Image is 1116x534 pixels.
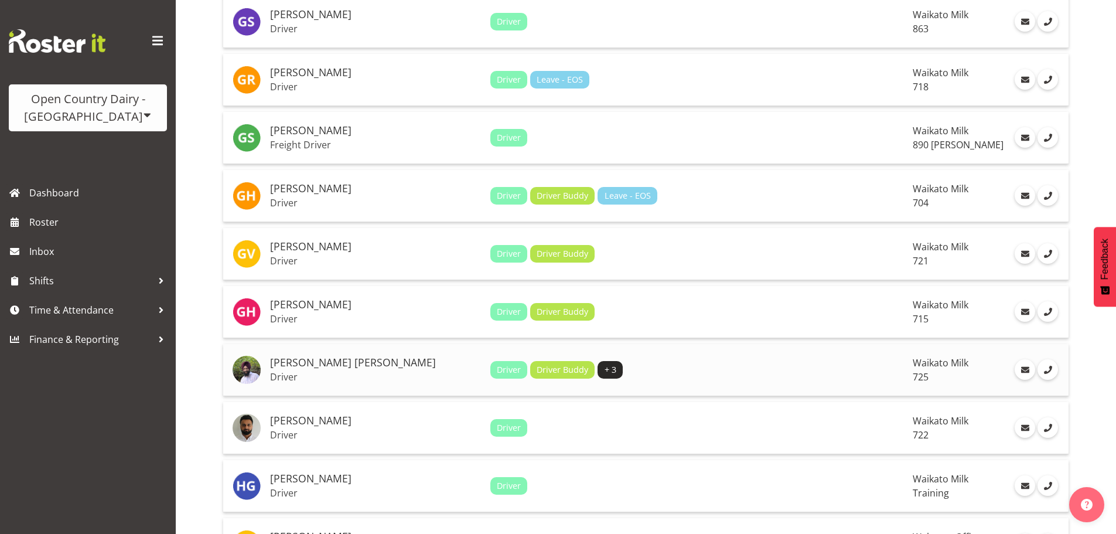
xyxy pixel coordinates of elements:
[270,255,481,267] p: Driver
[270,299,481,311] h5: [PERSON_NAME]
[233,8,261,36] img: glyn-spiller11250.jpg
[233,66,261,94] img: graeme-raupi8183.jpg
[270,357,481,369] h5: [PERSON_NAME] [PERSON_NAME]
[537,73,583,86] span: Leave - EOS
[497,363,521,376] span: Driver
[1015,185,1035,206] a: Email Employee
[913,414,968,427] span: Waikato Milk
[1037,301,1058,322] a: Call Employee
[913,240,968,253] span: Waikato Milk
[270,487,481,499] p: Driver
[29,243,170,260] span: Inbox
[913,428,929,441] span: 722
[9,29,105,53] img: Rosterit website logo
[270,183,481,195] h5: [PERSON_NAME]
[537,305,588,318] span: Driver Buddy
[233,472,261,500] img: haley-galecki11906.jpg
[1081,499,1093,511] img: help-xxl-2.png
[497,131,521,144] span: Driver
[1037,475,1058,496] a: Call Employee
[270,81,481,93] p: Driver
[233,356,261,384] img: gurpreet-singh-kahlon897309ea32f9bd8fb1fb43e0fc6491c4.png
[1015,475,1035,496] a: Email Employee
[913,196,929,209] span: 704
[1037,243,1058,264] a: Call Employee
[913,370,929,383] span: 725
[1015,11,1035,32] a: Email Employee
[913,124,968,137] span: Waikato Milk
[1015,69,1035,90] a: Email Employee
[270,139,481,151] p: Freight Driver
[1015,417,1035,438] a: Email Employee
[233,240,261,268] img: grant-vercoe10297.jpg
[497,15,521,28] span: Driver
[270,415,481,427] h5: [PERSON_NAME]
[913,138,1004,151] span: 890 [PERSON_NAME]
[270,429,481,441] p: Driver
[233,414,261,442] img: gurpreet-singh317c28da1b01342c0902ac45d1f14480.png
[1100,239,1110,280] span: Feedback
[1037,417,1058,438] a: Call Employee
[29,213,170,231] span: Roster
[913,298,968,311] span: Waikato Milk
[29,301,152,319] span: Time & Attendance
[270,241,481,253] h5: [PERSON_NAME]
[270,371,481,383] p: Driver
[913,312,929,325] span: 715
[270,197,481,209] p: Driver
[497,421,521,434] span: Driver
[537,189,588,202] span: Driver Buddy
[913,487,949,499] span: Training
[270,125,481,137] h5: [PERSON_NAME]
[270,473,481,485] h5: [PERSON_NAME]
[233,298,261,326] img: greg-healey9914.jpg
[270,313,481,325] p: Driver
[29,331,152,348] span: Finance & Reporting
[29,184,170,202] span: Dashboard
[233,124,261,152] img: graeme-schollum9543.jpg
[1094,227,1116,307] button: Feedback - Show survey
[605,363,616,376] span: + 3
[497,305,521,318] span: Driver
[1015,243,1035,264] a: Email Employee
[537,363,588,376] span: Driver Buddy
[1015,301,1035,322] a: Email Employee
[913,22,929,35] span: 863
[913,254,929,267] span: 721
[497,247,521,260] span: Driver
[537,247,588,260] span: Driver Buddy
[21,90,155,125] div: Open Country Dairy - [GEOGRAPHIC_DATA]
[1037,127,1058,148] a: Call Employee
[29,272,152,290] span: Shifts
[605,189,651,202] span: Leave - EOS
[1015,127,1035,148] a: Email Employee
[1037,11,1058,32] a: Call Employee
[1037,359,1058,380] a: Call Employee
[497,479,521,492] span: Driver
[1037,185,1058,206] a: Call Employee
[913,472,968,485] span: Waikato Milk
[1037,69,1058,90] a: Call Employee
[913,182,968,195] span: Waikato Milk
[913,356,968,369] span: Waikato Milk
[233,182,261,210] img: graham-houghton8496.jpg
[913,66,968,79] span: Waikato Milk
[270,67,481,79] h5: [PERSON_NAME]
[913,80,929,93] span: 718
[497,73,521,86] span: Driver
[270,9,481,21] h5: [PERSON_NAME]
[913,8,968,21] span: Waikato Milk
[1015,359,1035,380] a: Email Employee
[270,23,481,35] p: Driver
[497,189,521,202] span: Driver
